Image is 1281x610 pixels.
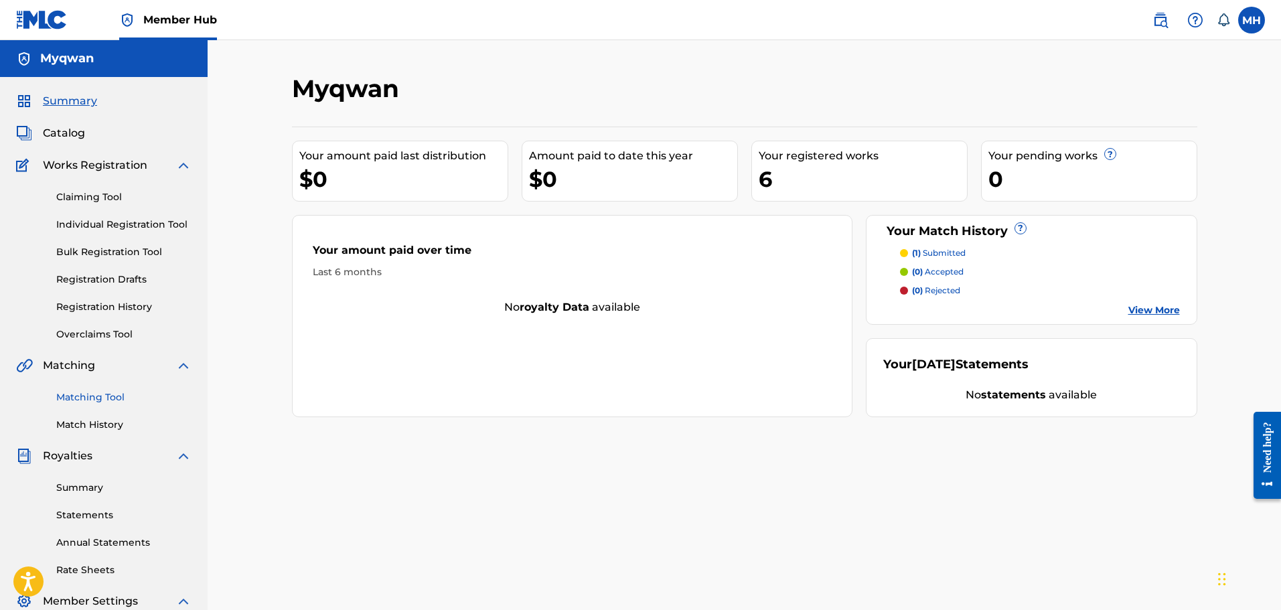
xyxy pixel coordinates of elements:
a: (0) rejected [900,285,1180,297]
span: ? [1105,149,1116,159]
span: Summary [43,93,97,109]
a: Bulk Registration Tool [56,245,192,259]
span: ? [1015,223,1026,234]
img: expand [175,157,192,173]
div: User Menu [1238,7,1265,33]
a: CatalogCatalog [16,125,85,141]
a: Public Search [1147,7,1174,33]
div: Your pending works [988,148,1197,164]
a: Claiming Tool [56,190,192,204]
img: Accounts [16,51,32,67]
a: Annual Statements [56,536,192,550]
iframe: Resource Center [1244,401,1281,509]
img: expand [175,358,192,374]
a: (1) submitted [900,247,1180,259]
span: (1) [912,248,921,258]
div: No available [293,299,852,315]
img: MLC Logo [16,10,68,29]
div: 6 [759,164,967,194]
img: Matching [16,358,33,374]
div: Your amount paid over time [313,242,832,265]
iframe: Chat Widget [1214,546,1281,610]
span: [DATE] [912,357,956,372]
a: Rate Sheets [56,563,192,577]
img: Top Rightsholder [119,12,135,28]
span: Works Registration [43,157,147,173]
a: (0) accepted [900,266,1180,278]
div: Notifications [1217,13,1230,27]
span: (0) [912,266,923,277]
div: Drag [1218,559,1226,599]
img: Catalog [16,125,32,141]
div: Your registered works [759,148,967,164]
div: Your Statements [883,356,1029,374]
a: Statements [56,508,192,522]
h5: Myqwan [40,51,94,66]
img: Member Settings [16,593,32,609]
span: (0) [912,285,923,295]
img: expand [175,448,192,464]
span: Matching [43,358,95,374]
div: Help [1182,7,1209,33]
div: $0 [529,164,737,194]
a: Summary [56,481,192,495]
a: View More [1128,303,1180,317]
div: Amount paid to date this year [529,148,737,164]
div: No available [883,387,1180,403]
p: submitted [912,247,966,259]
a: Registration Drafts [56,273,192,287]
img: help [1187,12,1203,28]
a: SummarySummary [16,93,97,109]
p: accepted [912,266,964,278]
span: Royalties [43,448,92,464]
h2: Myqwan [292,74,406,104]
img: Summary [16,93,32,109]
div: $0 [299,164,508,194]
div: 0 [988,164,1197,194]
a: Individual Registration Tool [56,218,192,232]
a: Registration History [56,300,192,314]
img: search [1152,12,1169,28]
img: Royalties [16,448,32,464]
a: Overclaims Tool [56,327,192,341]
img: Works Registration [16,157,33,173]
strong: statements [981,388,1046,401]
div: Your Match History [883,222,1180,240]
span: Member Hub [143,12,217,27]
span: Member Settings [43,593,138,609]
a: Match History [56,418,192,432]
p: rejected [912,285,960,297]
strong: royalty data [520,301,589,313]
div: Last 6 months [313,265,832,279]
a: Matching Tool [56,390,192,404]
span: Catalog [43,125,85,141]
img: expand [175,593,192,609]
div: Your amount paid last distribution [299,148,508,164]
